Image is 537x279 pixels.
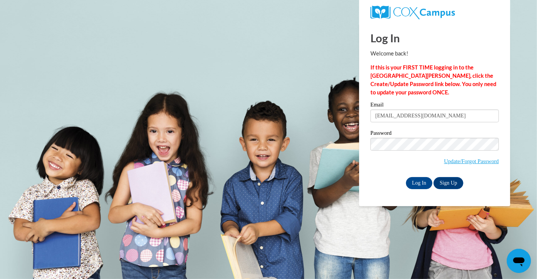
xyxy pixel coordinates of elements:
[370,64,496,96] strong: If this is your FIRST TIME logging in to the [GEOGRAPHIC_DATA][PERSON_NAME], click the Create/Upd...
[370,30,499,46] h1: Log In
[370,130,499,138] label: Password
[370,6,499,19] a: COX Campus
[444,158,499,164] a: Update/Forgot Password
[434,177,463,189] a: Sign Up
[370,6,455,19] img: COX Campus
[406,177,432,189] input: Log In
[370,49,499,58] p: Welcome back!
[370,102,499,109] label: Email
[507,249,531,273] iframe: Button to launch messaging window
